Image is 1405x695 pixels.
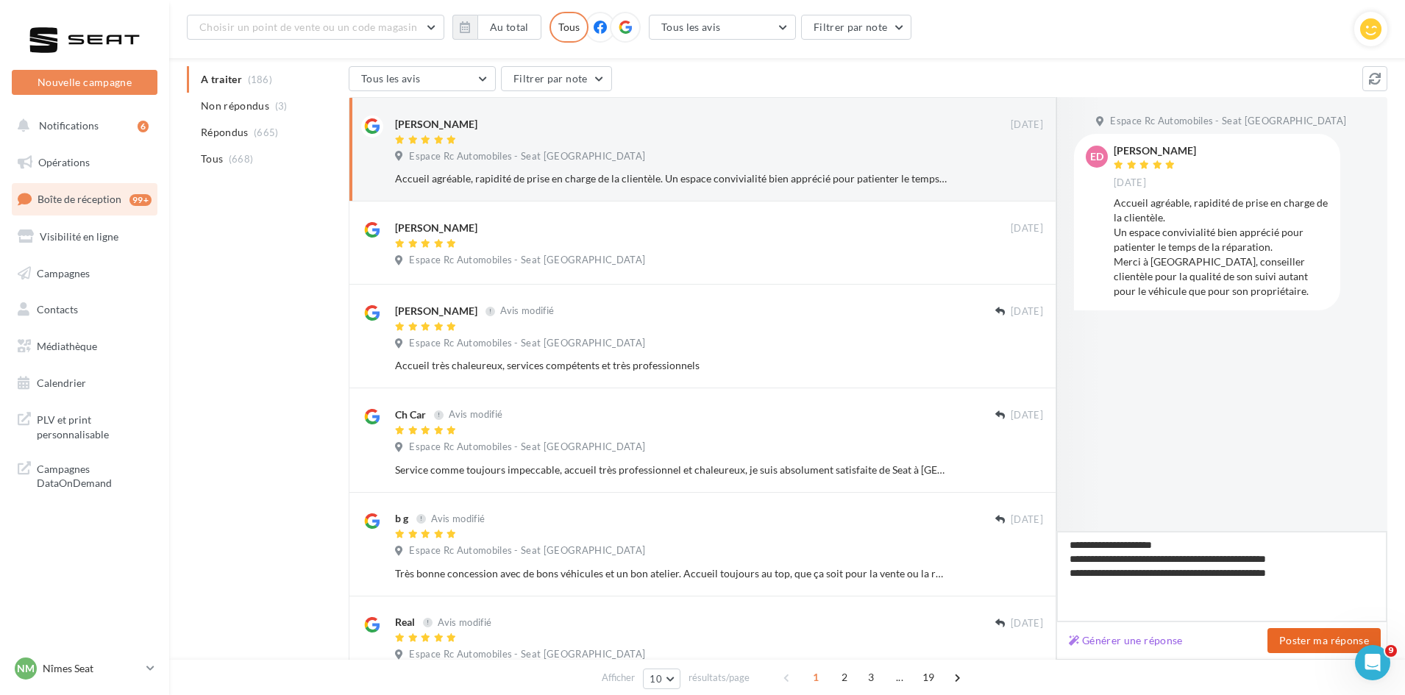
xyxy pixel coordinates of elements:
[1011,409,1043,422] span: [DATE]
[199,21,417,33] span: Choisir un point de vente ou un code magasin
[37,377,86,389] span: Calendrier
[409,150,645,163] span: Espace Rc Automobiles - Seat [GEOGRAPHIC_DATA]
[917,666,941,689] span: 19
[689,671,750,685] span: résultats/page
[1355,645,1390,680] iframe: Intercom live chat
[12,70,157,95] button: Nouvelle campagne
[395,463,947,477] div: Service comme toujours impeccable, accueil très professionnel et chaleureux, je suis absolument s...
[661,21,721,33] span: Tous les avis
[395,221,477,235] div: [PERSON_NAME]
[395,615,415,630] div: Real
[452,15,541,40] button: Au total
[1114,177,1146,190] span: [DATE]
[395,171,947,186] div: Accueil agréable, rapidité de prise en charge de la clientèle. Un espace convivialité bien appréc...
[1011,617,1043,630] span: [DATE]
[1011,513,1043,527] span: [DATE]
[40,230,118,243] span: Visibilité en ligne
[395,358,947,373] div: Accueil très chaleureux, services compétents et très professionnels
[9,183,160,215] a: Boîte de réception99+
[888,666,911,689] span: ...
[1011,222,1043,235] span: [DATE]
[1063,632,1189,649] button: Générer une réponse
[37,303,78,316] span: Contacts
[12,655,157,682] a: Nm Nîmes Seat
[9,331,160,362] a: Médiathèque
[1011,305,1043,318] span: [DATE]
[9,453,160,496] a: Campagnes DataOnDemand
[349,66,496,91] button: Tous les avis
[1011,118,1043,132] span: [DATE]
[1267,628,1381,653] button: Poster ma réponse
[643,669,680,689] button: 10
[395,304,477,318] div: [PERSON_NAME]
[409,337,645,350] span: Espace Rc Automobiles - Seat [GEOGRAPHIC_DATA]
[449,409,502,421] span: Avis modifié
[275,100,288,112] span: (3)
[38,193,121,205] span: Boîte de réception
[37,340,97,352] span: Médiathèque
[9,404,160,447] a: PLV et print personnalisable
[1114,146,1196,156] div: [PERSON_NAME]
[9,221,160,252] a: Visibilité en ligne
[409,544,645,557] span: Espace Rc Automobiles - Seat [GEOGRAPHIC_DATA]
[804,666,828,689] span: 1
[37,459,152,491] span: Campagnes DataOnDemand
[229,153,254,165] span: (668)
[500,305,554,317] span: Avis modifié
[1114,196,1328,299] div: Accueil agréable, rapidité de prise en charge de la clientèle. Un espace convivialité bien appréc...
[833,666,856,689] span: 2
[1110,115,1346,128] span: Espace Rc Automobiles - Seat [GEOGRAPHIC_DATA]
[361,72,421,85] span: Tous les avis
[201,125,249,140] span: Répondus
[438,616,491,628] span: Avis modifié
[409,441,645,454] span: Espace Rc Automobiles - Seat [GEOGRAPHIC_DATA]
[549,12,588,43] div: Tous
[501,66,612,91] button: Filtrer par note
[9,368,160,399] a: Calendrier
[9,258,160,289] a: Campagnes
[201,99,269,113] span: Non répondus
[409,254,645,267] span: Espace Rc Automobiles - Seat [GEOGRAPHIC_DATA]
[38,156,90,168] span: Opérations
[37,410,152,441] span: PLV et print personnalisable
[801,15,912,40] button: Filtrer par note
[409,648,645,661] span: Espace Rc Automobiles - Seat [GEOGRAPHIC_DATA]
[9,147,160,178] a: Opérations
[39,119,99,132] span: Notifications
[395,566,947,581] div: Très bonne concession avec de bons véhicules et un bon atelier. Accueil toujours au top, que ça s...
[9,110,154,141] button: Notifications 6
[395,511,408,526] div: b g
[859,666,883,689] span: 3
[37,266,90,279] span: Campagnes
[649,15,796,40] button: Tous les avis
[254,126,279,138] span: (665)
[431,513,485,524] span: Avis modifié
[602,671,635,685] span: Afficher
[201,152,223,166] span: Tous
[138,121,149,132] div: 6
[1385,645,1397,657] span: 9
[1090,149,1103,164] span: ED
[129,194,152,206] div: 99+
[395,407,426,422] div: Ch Car
[9,294,160,325] a: Contacts
[17,661,35,676] span: Nm
[187,15,444,40] button: Choisir un point de vente ou un code magasin
[43,661,140,676] p: Nîmes Seat
[395,117,477,132] div: [PERSON_NAME]
[477,15,541,40] button: Au total
[650,673,662,685] span: 10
